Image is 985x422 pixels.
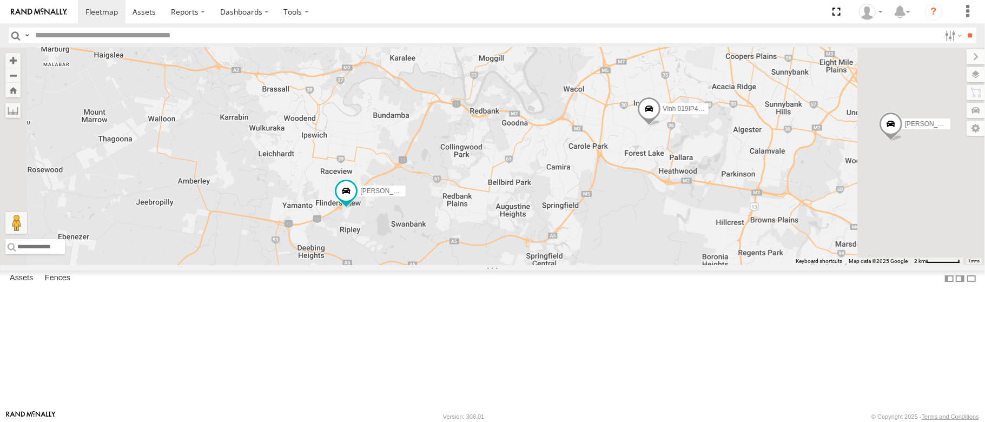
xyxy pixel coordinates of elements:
[914,258,926,264] span: 2 km
[11,8,67,16] img: rand-logo.svg
[941,28,964,43] label: Search Filter Options
[443,413,484,420] div: Version: 308.01
[39,271,76,286] label: Fences
[911,258,963,265] button: Map scale: 2 km per 59 pixels
[944,271,955,286] label: Dock Summary Table to the Left
[4,271,38,286] label: Assets
[5,68,21,83] button: Zoom out
[5,83,21,97] button: Zoom Home
[871,413,979,420] div: © Copyright 2025 -
[796,258,842,265] button: Keyboard shortcuts
[966,271,977,286] label: Hide Summary Table
[6,411,56,422] a: Visit our Website
[23,28,31,43] label: Search Query
[925,3,942,21] i: ?
[855,4,887,20] div: Marco DiBenedetto
[849,258,908,264] span: Map data ©2025 Google
[663,105,718,113] span: Vinh 019IP4 - Hilux
[955,271,966,286] label: Dock Summary Table to the Right
[969,259,980,263] a: Terms (opens in new tab)
[922,413,979,420] a: Terms and Conditions
[360,187,465,195] span: [PERSON_NAME] B - Corolla Hatch
[5,103,21,118] label: Measure
[967,121,985,136] label: Map Settings
[5,212,27,234] button: Drag Pegman onto the map to open Street View
[5,53,21,68] button: Zoom in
